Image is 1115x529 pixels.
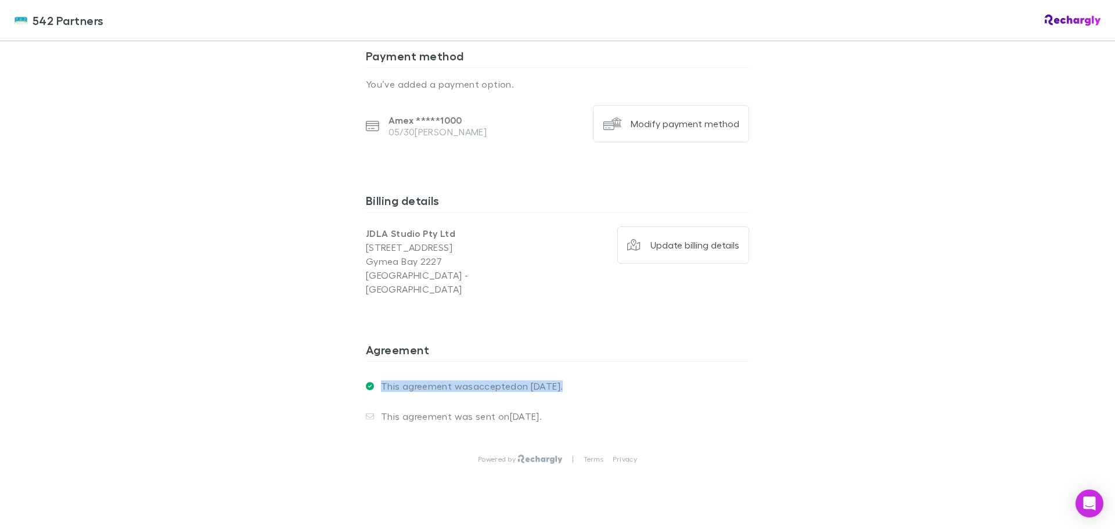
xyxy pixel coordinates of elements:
img: Modify payment method's Logo [603,114,621,133]
p: | [572,455,574,464]
span: 542 Partners [33,12,104,29]
img: Rechargly Logo [518,455,563,464]
p: You’ve added a payment option. [366,77,749,91]
img: 542 Partners's Logo [14,13,28,27]
p: [GEOGRAPHIC_DATA] - [GEOGRAPHIC_DATA] [366,268,557,296]
h3: Payment method [366,49,749,67]
p: This agreement was accepted on [DATE] . [374,380,563,392]
a: Privacy [613,455,637,464]
button: Modify payment method [593,105,749,142]
div: Open Intercom Messenger [1076,490,1103,517]
h3: Billing details [366,193,749,212]
p: JDLA Studio Pty Ltd [366,226,557,240]
div: Modify payment method [631,118,739,129]
img: Rechargly Logo [1045,15,1101,26]
p: Gymea Bay 2227 [366,254,557,268]
p: [STREET_ADDRESS] [366,240,557,254]
p: 05/30 [PERSON_NAME] [389,126,487,138]
p: This agreement was sent on [DATE] . [374,411,542,422]
div: Update billing details [650,239,739,251]
h3: Agreement [366,343,749,361]
p: Powered by [478,455,518,464]
a: Terms [584,455,603,464]
button: Update billing details [617,226,750,264]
